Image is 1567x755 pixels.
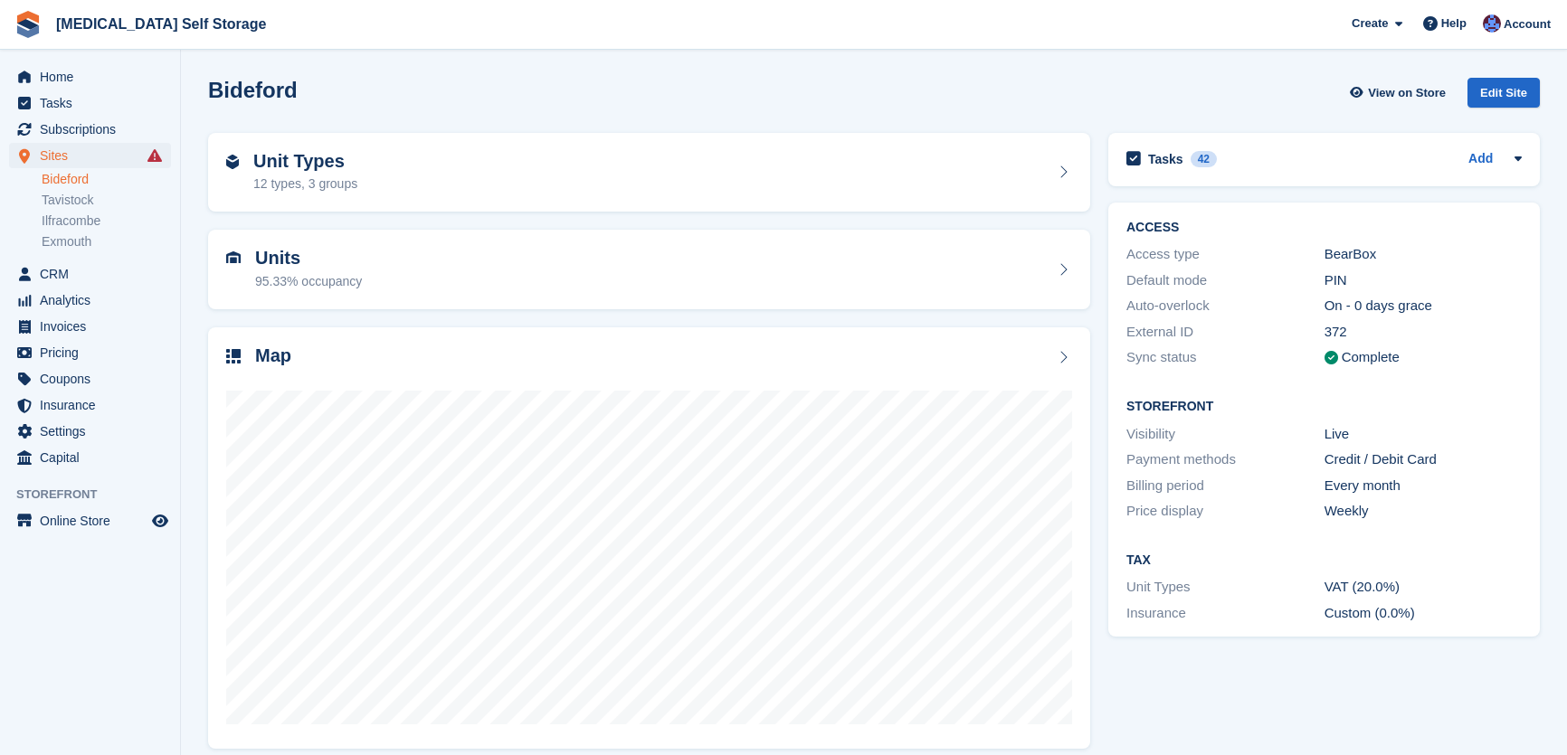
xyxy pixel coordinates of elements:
span: Home [40,64,148,90]
a: menu [9,340,171,365]
div: Custom (0.0%) [1325,603,1523,624]
div: Complete [1342,347,1400,368]
h2: ACCESS [1126,221,1522,235]
a: menu [9,419,171,444]
span: View on Store [1368,84,1446,102]
div: Price display [1126,501,1325,522]
a: Exmouth [42,233,171,250]
span: Invoices [40,314,148,339]
div: Live [1325,424,1523,445]
span: Sites [40,143,148,168]
span: Tasks [40,90,148,116]
div: Insurance [1126,603,1325,624]
span: Create [1352,14,1388,33]
a: Units 95.33% occupancy [208,230,1090,309]
a: View on Store [1347,78,1453,108]
img: unit-icn-7be61d7bf1b0ce9d3e12c5938cc71ed9869f7b940bace4675aadf7bd6d80202e.svg [226,251,241,264]
div: Unit Types [1126,577,1325,598]
h2: Tasks [1148,151,1183,167]
span: Help [1441,14,1467,33]
div: 12 types, 3 groups [253,175,357,193]
div: VAT (20.0%) [1325,577,1523,598]
span: Settings [40,419,148,444]
a: Bideford [42,171,171,188]
div: Credit / Debit Card [1325,449,1523,470]
h2: Tax [1126,553,1522,568]
div: On - 0 days grace [1325,296,1523,316]
div: PIN [1325,270,1523,291]
span: Storefront [16,486,180,504]
a: menu [9,117,171,142]
div: Default mode [1126,270,1325,291]
div: Every month [1325,476,1523,496]
a: Map [208,327,1090,750]
div: 372 [1325,322,1523,343]
a: menu [9,143,171,168]
a: menu [9,392,171,418]
span: Coupons [40,366,148,392]
img: map-icn-33ee37083ee616e46c38cad1a60f524a97daa1e2b2c8c0bc3eb3415660979fc1.svg [226,349,241,363]
div: Billing period [1126,476,1325,496]
a: menu [9,314,171,339]
a: Tavistock [42,192,171,209]
span: Capital [40,445,148,470]
div: External ID [1126,322,1325,343]
img: unit-type-icn-2b2737a686de81e16bb02015468b77c625bbabd49415b5ef34ead5e3b44a266d.svg [226,155,239,169]
div: Sync status [1126,347,1325,368]
div: Payment methods [1126,449,1325,470]
span: Online Store [40,508,148,533]
span: Subscriptions [40,117,148,142]
a: Ilfracombe [42,212,171,230]
h2: Storefront [1126,400,1522,414]
a: menu [9,445,171,470]
a: Edit Site [1467,78,1540,115]
div: Access type [1126,244,1325,265]
a: Unit Types 12 types, 3 groups [208,133,1090,212]
img: Helen Walker [1483,14,1501,33]
span: Pricing [40,340,148,365]
div: Auto-overlock [1126,296,1325,316]
h2: Unit Types [253,151,357,172]
span: Insurance [40,392,148,418]
a: menu [9,366,171,392]
a: [MEDICAL_DATA] Self Storage [49,9,273,39]
span: CRM [40,261,148,287]
span: Analytics [40,288,148,313]
a: menu [9,288,171,313]
a: menu [9,508,171,533]
div: 95.33% occupancy [255,272,362,291]
img: stora-icon-8386f47178a22dfd0bd8f6a31ec36ba5ce8667c1dd55bd0f319d3a0aa187defe.svg [14,11,42,38]
h2: Bideford [208,78,298,102]
a: menu [9,64,171,90]
a: menu [9,90,171,116]
i: Smart entry sync failures have occurred [147,148,162,163]
span: Account [1504,15,1551,33]
a: Preview store [149,510,171,532]
h2: Map [255,345,291,366]
div: Edit Site [1467,78,1540,108]
div: BearBox [1325,244,1523,265]
a: menu [9,261,171,287]
div: Weekly [1325,501,1523,522]
div: 42 [1191,151,1217,167]
h2: Units [255,248,362,269]
div: Visibility [1126,424,1325,445]
a: Add [1468,149,1493,170]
